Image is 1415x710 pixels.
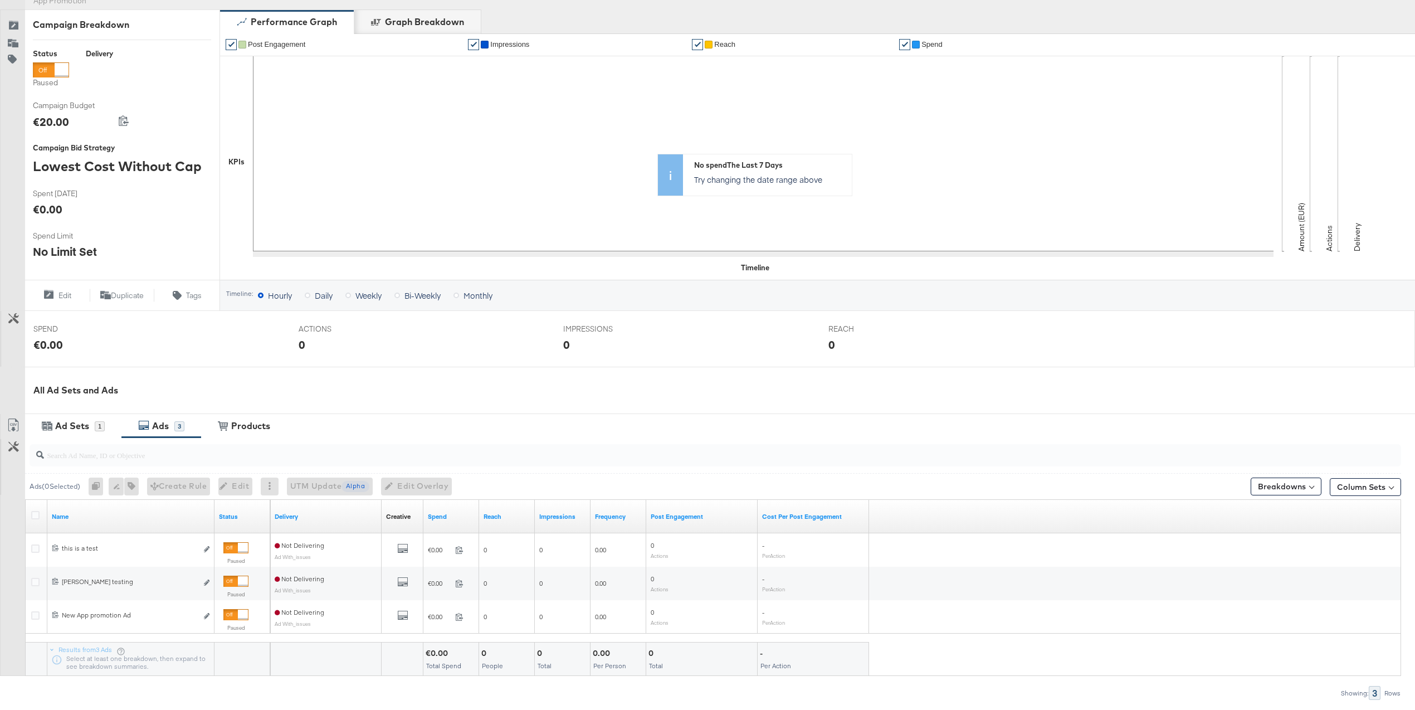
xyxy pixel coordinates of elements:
a: The total amount spent to date. [428,512,475,521]
span: Tags [186,290,202,301]
a: Reflects the ability of your Ad to achieve delivery. [275,512,377,521]
div: €0.00 [426,648,451,659]
span: - [762,541,764,549]
span: €0.00 [428,612,451,621]
a: The number of people your ad was served to. [484,512,530,521]
span: Per Person [593,662,626,670]
span: Total Spend [426,662,461,670]
span: 0.00 [595,579,606,587]
span: 0 [484,579,487,587]
span: Spend Limit [33,231,116,241]
span: Per Action [760,662,791,670]
span: €0.00 [428,546,451,554]
span: Hourly [268,290,292,301]
label: Paused [33,77,69,88]
div: [PERSON_NAME] testing [62,577,197,586]
div: 0 [89,478,109,495]
span: 0.00 [595,546,606,554]
label: Paused [223,624,248,631]
a: The average cost per action related to your Page's posts as a result of your ad. [762,512,865,521]
a: ✔ [692,39,703,50]
div: Showing: [1340,689,1369,697]
div: Rows [1384,689,1401,697]
div: All Ad Sets and Ads [33,384,1415,397]
span: 0 [539,612,543,621]
div: 3 [1369,686,1380,700]
a: Shows the creative associated with your ad. [386,512,411,521]
a: ✔ [899,39,910,50]
div: 0.00 [593,648,613,659]
label: Paused [223,591,248,598]
sub: Per Action [762,619,785,626]
span: 0.00 [595,612,606,621]
span: 0 [539,546,543,554]
sub: Ad With_issues [275,620,311,627]
span: 0 [539,579,543,587]
div: Creative [386,512,411,521]
span: Not Delivering [275,608,324,616]
button: Tags [154,289,219,302]
span: Campaign Budget [33,100,116,111]
a: ✔ [226,39,237,50]
span: Spend [921,40,943,48]
button: Duplicate [90,289,155,302]
sub: Ad With_issues [275,553,311,560]
span: 0 [484,546,487,554]
span: 0 [651,541,654,549]
a: ✔ [468,39,479,50]
div: Ads [152,420,169,432]
input: Search Ad Name, ID or Objective [44,440,1272,461]
a: Shows the current state of your Ad. [219,512,266,521]
div: Timeline: [226,290,253,298]
div: €0.00 [33,337,63,353]
a: Ad Name. [52,512,210,521]
sub: Actions [651,586,669,592]
span: People [482,662,503,670]
p: Try changing the date range above [694,174,846,185]
a: The average number of times your ad was served to each person. [595,512,642,521]
span: Duplicate [111,290,144,301]
span: Total [649,662,663,670]
span: REACH [828,324,912,334]
sub: Ad With_issues [275,587,311,594]
a: The number of times your ad was served. On mobile apps an ad is counted as served the first time ... [539,512,586,521]
span: Total [538,662,552,670]
div: 0 [563,337,570,353]
span: Bi-Weekly [404,290,441,301]
div: Performance Graph [251,16,337,28]
span: Daily [315,290,333,301]
div: Status [33,48,69,59]
sub: Per Action [762,586,785,592]
div: 0 [648,648,657,659]
button: Breakdowns [1251,478,1321,495]
sub: Actions [651,619,669,626]
div: 3 [174,421,184,431]
span: ACTIONS [299,324,382,334]
button: Column Sets [1330,478,1401,496]
sub: Per Action [762,552,785,559]
span: Not Delivering [275,575,324,583]
div: 0 [537,648,545,659]
span: Monthly [463,290,492,301]
span: Reach [714,40,735,48]
span: Not Delivering [275,541,324,549]
span: Impressions [490,40,529,48]
span: - [762,608,764,616]
div: 0 [299,337,305,353]
div: No Limit Set [33,244,97,260]
div: €0.00 [33,201,62,217]
div: €20.00 [33,114,69,130]
span: 0 [651,608,654,616]
a: The number of actions related to your Page's posts as a result of your ad. [651,512,753,521]
label: Paused [223,557,248,565]
div: - [760,648,766,659]
div: 1 [95,421,105,431]
div: Graph Breakdown [385,16,464,28]
div: Campaign Breakdown [33,18,211,31]
span: €0.00 [428,579,451,587]
span: Weekly [355,290,382,301]
span: Post Engagement [248,40,305,48]
span: - [762,575,764,583]
div: 0 [828,337,835,353]
span: IMPRESSIONS [563,324,647,334]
